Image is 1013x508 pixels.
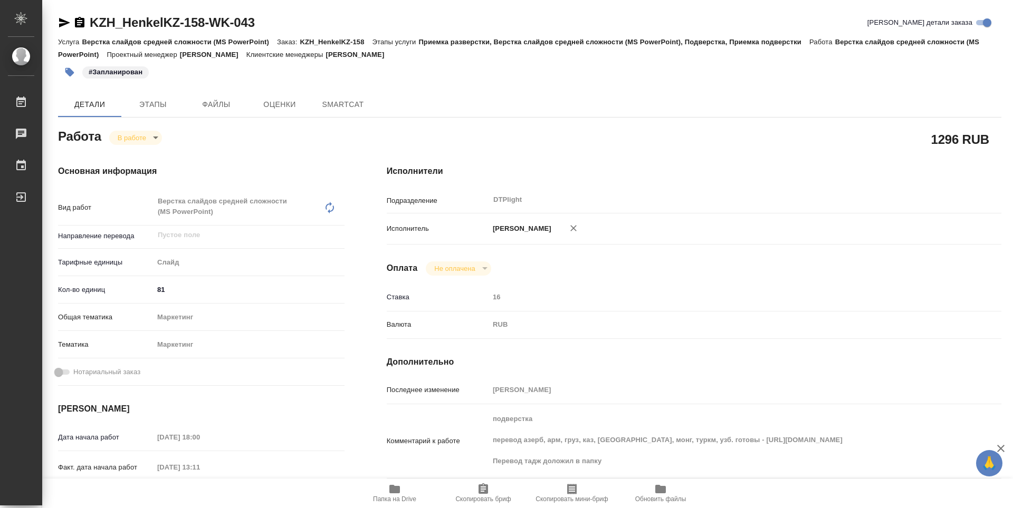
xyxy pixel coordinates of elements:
[58,403,345,415] h4: [PERSON_NAME]
[387,436,489,446] p: Комментарий к работе
[373,495,416,503] span: Папка на Drive
[489,382,950,397] input: Пустое поле
[616,478,705,508] button: Обновить файлы
[128,98,178,111] span: Этапы
[300,38,372,46] p: KZH_HenkelKZ-158
[82,38,277,46] p: Верстка слайдов средней сложности (MS PowerPoint)
[90,15,255,30] a: KZH_HenkelKZ-158-WK-043
[387,292,489,302] p: Ставка
[431,264,478,273] button: Не оплачена
[107,51,179,58] p: Проектный менеджер
[246,51,326,58] p: Клиентские менеджеры
[387,356,1001,368] h4: Дополнительно
[58,61,81,84] button: Добавить тэг
[867,17,972,28] span: [PERSON_NAME] детали заказа
[489,410,950,470] textarea: подверстка перевод азерб, арм, груз, каз, [GEOGRAPHIC_DATA], монг, туркм, узб. готовы - [URL][DOM...
[180,51,246,58] p: [PERSON_NAME]
[277,38,300,46] p: Заказ:
[157,229,320,241] input: Пустое поле
[73,367,140,377] span: Нотариальный заказ
[418,38,809,46] p: Приемка разверстки, Верстка слайдов средней сложности (MS PowerPoint), Подверстка, Приемка подвер...
[489,289,950,305] input: Пустое поле
[455,495,511,503] span: Скопировать бриф
[58,38,82,46] p: Услуга
[58,126,101,145] h2: Работа
[89,67,142,77] p: #Запланирован
[562,217,585,240] button: Удалить исполнителя
[326,51,392,58] p: [PERSON_NAME]
[809,38,835,46] p: Работа
[635,495,686,503] span: Обновить файлы
[191,98,242,111] span: Файлы
[387,223,489,234] p: Исполнитель
[387,262,418,275] h4: Оплата
[426,261,491,276] div: В работе
[58,231,154,241] p: Направление перевода
[64,98,115,111] span: Детали
[489,223,551,234] p: [PERSON_NAME]
[387,319,489,330] p: Валюта
[154,253,345,271] div: Слайд
[387,196,489,206] p: Подразделение
[73,16,86,29] button: Скопировать ссылку
[109,131,162,145] div: В работе
[254,98,305,111] span: Оценки
[387,385,489,395] p: Последнее изменение
[536,495,608,503] span: Скопировать мини-бриф
[58,16,71,29] button: Скопировать ссылку для ЯМессенджера
[58,285,154,295] p: Кол-во единиц
[154,460,246,475] input: Пустое поле
[114,133,149,142] button: В работе
[81,67,150,76] span: Запланирован
[154,429,246,445] input: Пустое поле
[154,336,345,354] div: Маркетинг
[154,282,345,297] input: ✎ Введи что-нибудь
[58,257,154,268] p: Тарифные единицы
[154,308,345,326] div: Маркетинг
[980,452,998,474] span: 🙏
[372,38,419,46] p: Этапы услуги
[58,339,154,350] p: Тематика
[976,450,1002,476] button: 🙏
[439,478,528,508] button: Скопировать бриф
[318,98,368,111] span: SmartCat
[350,478,439,508] button: Папка на Drive
[58,312,154,323] p: Общая тематика
[489,316,950,334] div: RUB
[931,130,989,148] h2: 1296 RUB
[58,202,154,213] p: Вид работ
[58,432,154,443] p: Дата начала работ
[387,165,1001,178] h4: Исполнители
[58,462,154,473] p: Факт. дата начала работ
[528,478,616,508] button: Скопировать мини-бриф
[58,165,345,178] h4: Основная информация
